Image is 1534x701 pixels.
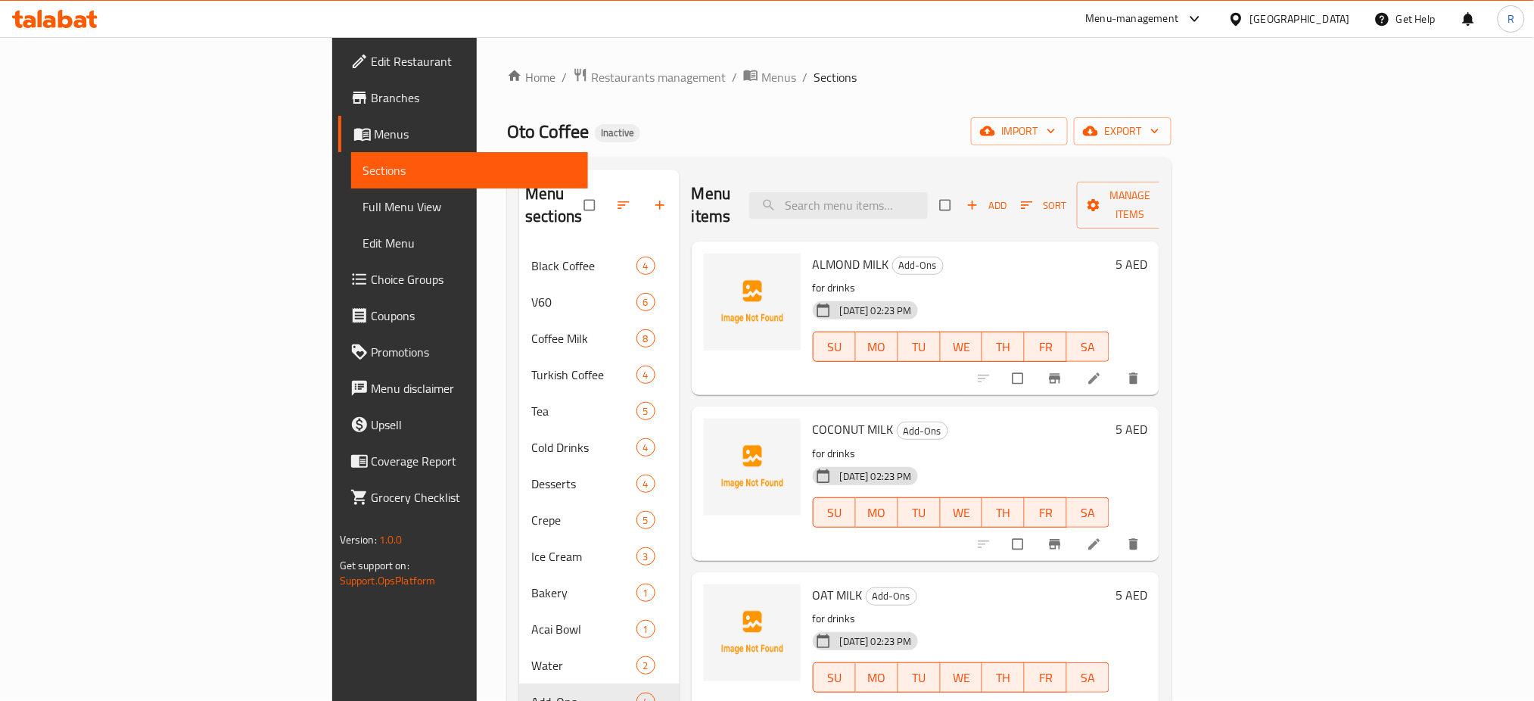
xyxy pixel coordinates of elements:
span: TH [988,336,1019,358]
span: V60 [531,293,636,311]
span: Sort sections [607,188,643,222]
span: export [1086,122,1159,141]
span: Coffee Milk [531,329,636,347]
button: TH [982,497,1025,528]
span: Branches [372,89,577,107]
div: items [636,329,655,347]
span: TU [904,502,935,524]
span: MO [862,502,892,524]
a: Coverage Report [338,443,589,479]
a: Grocery Checklist [338,479,589,516]
div: Water [531,656,636,675]
span: 1.0.0 [379,530,403,550]
span: TH [988,502,1019,524]
button: SU [813,332,856,362]
a: Promotions [338,334,589,370]
span: Sort items [1011,194,1077,217]
div: Turkish Coffee4 [519,357,680,393]
span: FR [1031,502,1061,524]
span: Inactive [595,126,640,139]
span: Desserts [531,475,636,493]
button: WE [941,662,983,693]
a: Choice Groups [338,261,589,298]
button: Sort [1017,194,1071,217]
span: Edit Restaurant [372,52,577,70]
button: TH [982,662,1025,693]
button: import [971,117,1068,145]
div: Desserts4 [519,466,680,502]
span: Crepe [531,511,636,529]
span: Menus [761,68,796,86]
div: Water2 [519,647,680,684]
span: 6 [637,295,655,310]
span: Choice Groups [372,270,577,288]
span: 4 [637,477,655,491]
span: Bakery [531,584,636,602]
button: WE [941,332,983,362]
p: for drinks [813,279,1110,298]
button: delete [1117,362,1153,395]
div: V606 [519,284,680,320]
button: Branch-specific-item [1038,528,1075,561]
span: SU [820,502,850,524]
span: Tea [531,402,636,420]
span: Menu disclaimer [372,379,577,397]
span: COCONUT MILK [813,418,894,441]
span: MO [862,667,892,689]
span: 5 [637,513,655,528]
div: Acai Bowl1 [519,611,680,647]
button: export [1074,117,1172,145]
nav: breadcrumb [507,67,1172,87]
span: 1 [637,622,655,637]
a: Sections [351,152,589,188]
a: Restaurants management [573,67,726,87]
span: Get support on: [340,556,409,575]
span: Sections [363,161,577,179]
span: Sections [814,68,857,86]
button: TU [898,332,941,362]
div: items [636,584,655,602]
button: MO [856,497,898,528]
div: Crepe5 [519,502,680,538]
button: SU [813,662,856,693]
span: SA [1073,667,1103,689]
span: 8 [637,332,655,346]
span: Add-Ons [898,422,947,440]
div: Acai Bowl [531,620,636,638]
span: 1 [637,586,655,600]
div: Inactive [595,124,640,142]
button: MO [856,662,898,693]
span: Manage items [1089,186,1172,224]
a: Support.OpsPlatform [340,571,436,590]
span: 3 [637,550,655,564]
button: SA [1067,497,1109,528]
span: Select to update [1003,364,1035,393]
button: SA [1067,662,1109,693]
div: Menu-management [1086,10,1179,28]
span: Cold Drinks [531,438,636,456]
span: 4 [637,259,655,273]
span: TH [988,667,1019,689]
div: items [636,257,655,275]
div: items [636,402,655,420]
div: Coffee Milk8 [519,320,680,357]
span: Select all sections [575,191,607,220]
span: TU [904,667,935,689]
h6: 5 AED [1115,584,1147,606]
div: items [636,547,655,565]
img: COCONUT MILK [704,419,801,516]
span: MO [862,336,892,358]
button: FR [1025,332,1067,362]
div: Ice Cream3 [519,538,680,575]
div: items [636,656,655,675]
button: FR [1025,662,1067,693]
span: WE [947,502,977,524]
a: Full Menu View [351,188,589,225]
span: FR [1031,667,1061,689]
div: Black Coffee4 [519,248,680,284]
